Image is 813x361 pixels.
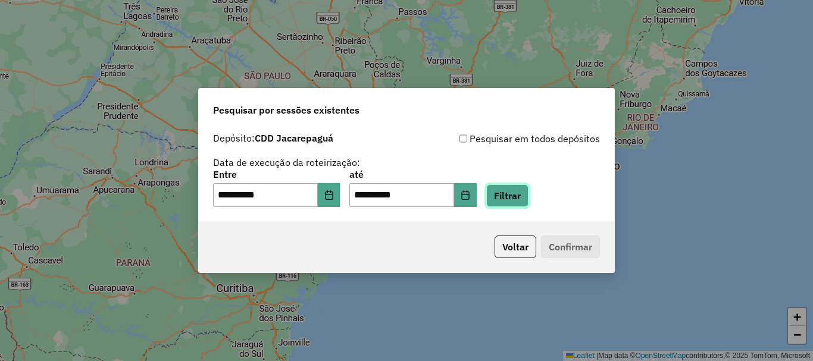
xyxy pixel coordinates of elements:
[454,183,477,207] button: Choose Date
[213,167,340,181] label: Entre
[349,167,476,181] label: até
[213,103,359,117] span: Pesquisar por sessões existentes
[318,183,340,207] button: Choose Date
[255,132,333,144] strong: CDD Jacarepaguá
[406,131,600,146] div: Pesquisar em todos depósitos
[495,236,536,258] button: Voltar
[486,184,529,207] button: Filtrar
[213,155,360,169] label: Data de execução da roteirização:
[213,131,333,145] label: Depósito:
